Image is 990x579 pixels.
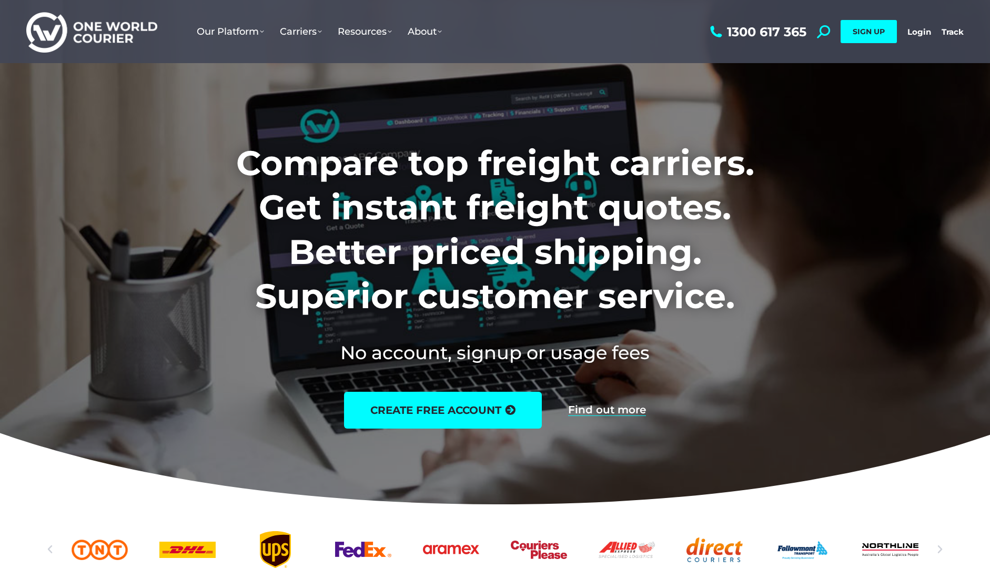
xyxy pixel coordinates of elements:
a: Couriers Please logo [511,531,567,568]
div: 6 / 25 [423,531,479,568]
span: SIGN UP [853,27,885,36]
div: 4 / 25 [247,531,304,568]
a: Direct Couriers logo [686,531,743,568]
a: Our Platform [189,15,272,48]
a: Resources [330,15,400,48]
a: SIGN UP [841,20,897,43]
img: One World Courier [26,11,157,53]
a: DHl logo [159,531,216,568]
a: Login [907,27,931,37]
span: Carriers [280,26,322,37]
a: Allied Express logo [599,531,655,568]
div: 5 / 25 [335,531,391,568]
a: Find out more [568,404,646,416]
a: create free account [344,392,542,429]
a: Northline logo [862,531,918,568]
div: 8 / 25 [599,531,655,568]
a: TNT logo Australian freight company [72,531,128,568]
span: Resources [338,26,392,37]
span: About [408,26,442,37]
a: UPS logo [247,531,304,568]
h1: Compare top freight carriers. Get instant freight quotes. Better priced shipping. Superior custom... [167,141,824,319]
div: 7 / 25 [511,531,567,568]
a: About [400,15,450,48]
div: 9 / 25 [686,531,743,568]
div: 2 / 25 [72,531,128,568]
a: 1300 617 365 [708,25,806,38]
h2: No account, signup or usage fees [167,340,824,365]
a: Track [942,27,964,37]
a: Carriers [272,15,330,48]
span: Our Platform [197,26,264,37]
a: FedEx logo [335,531,391,568]
div: 3 / 25 [159,531,216,568]
a: Followmont transoirt web logo [774,531,831,568]
div: Slides [72,531,918,568]
div: 10 / 25 [774,531,831,568]
div: 11 / 25 [862,531,918,568]
a: Aramex_logo [423,531,479,568]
